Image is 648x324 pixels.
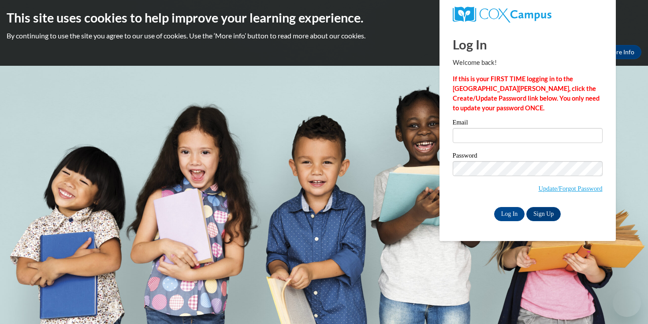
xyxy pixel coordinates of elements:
h1: Log In [453,35,603,53]
a: Update/Forgot Password [538,185,602,192]
input: Log In [494,207,525,221]
label: Email [453,119,603,128]
iframe: Button to launch messaging window [613,289,641,317]
strong: If this is your FIRST TIME logging in to the [GEOGRAPHIC_DATA][PERSON_NAME], click the Create/Upd... [453,75,600,112]
p: By continuing to use the site you agree to our use of cookies. Use the ‘More info’ button to read... [7,31,641,41]
p: Welcome back! [453,58,603,68]
a: Sign Up [526,207,561,221]
label: Password [453,152,603,161]
a: COX Campus [453,7,603,23]
img: COX Campus [453,7,551,23]
a: More Info [600,45,641,59]
h2: This site uses cookies to help improve your learning experience. [7,9,641,26]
